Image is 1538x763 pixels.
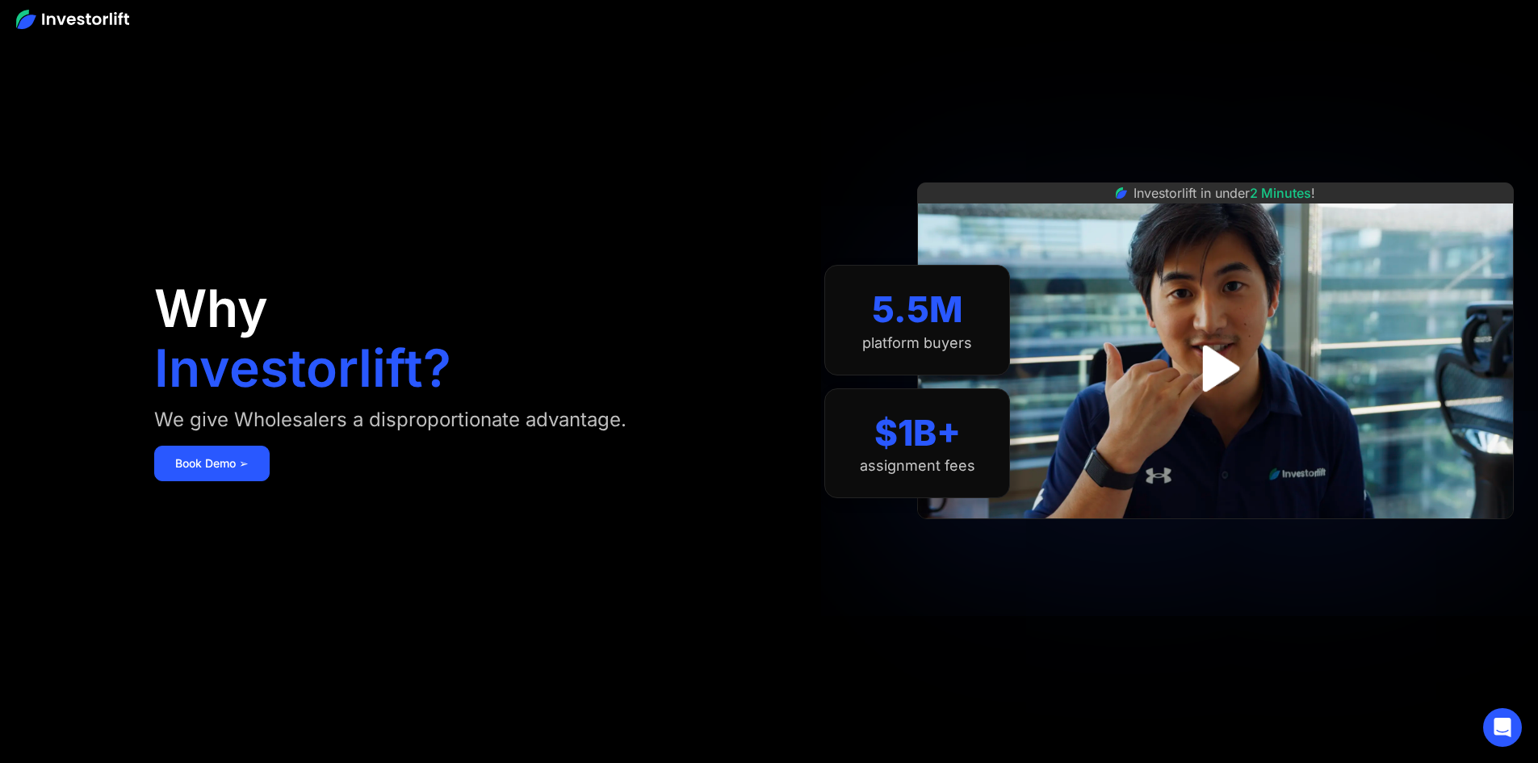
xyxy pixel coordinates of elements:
[1483,708,1522,747] div: Open Intercom Messenger
[154,283,268,334] h1: Why
[872,288,963,331] div: 5.5M
[860,457,975,475] div: assignment fees
[154,446,270,481] a: Book Demo ➢
[874,412,961,455] div: $1B+
[154,342,451,394] h1: Investorlift?
[1180,333,1251,405] a: open lightbox
[154,407,627,433] div: We give Wholesalers a disproportionate advantage.
[1250,185,1311,201] span: 2 Minutes
[862,334,972,352] div: platform buyers
[1134,183,1315,203] div: Investorlift in under !
[1095,527,1337,547] iframe: Customer reviews powered by Trustpilot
